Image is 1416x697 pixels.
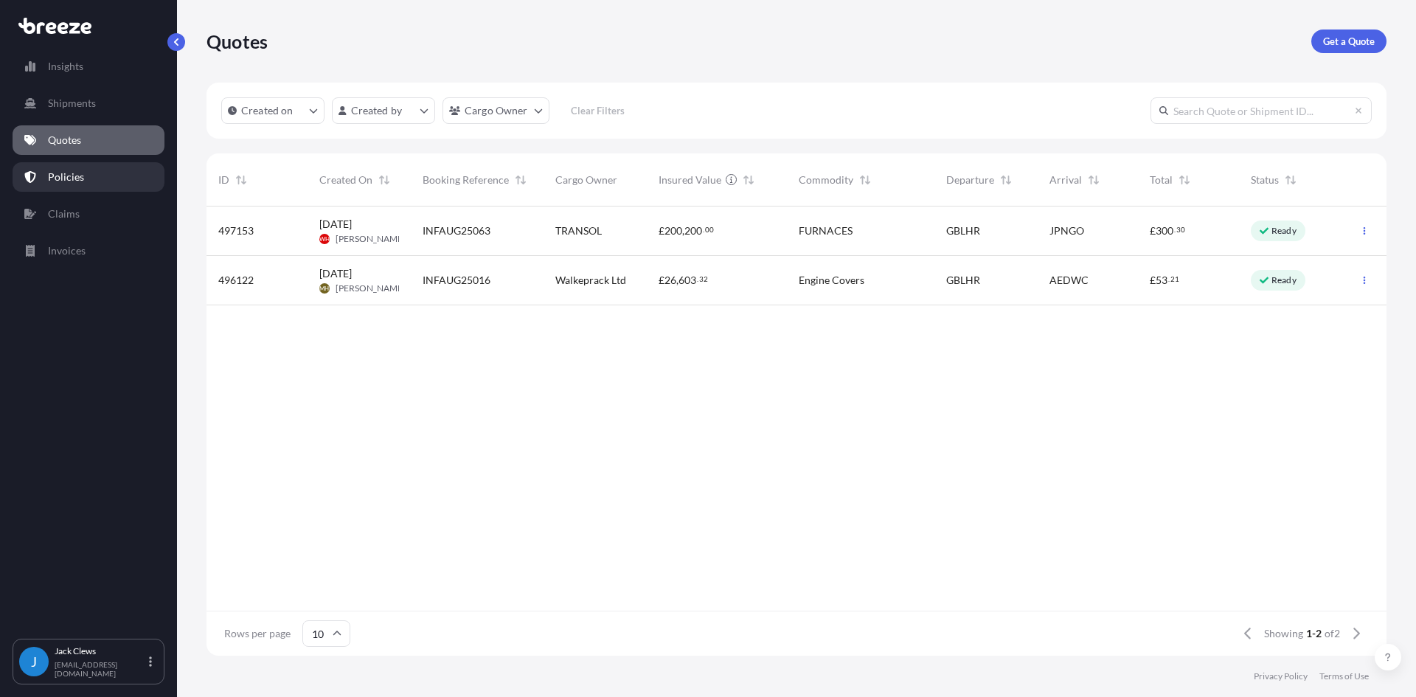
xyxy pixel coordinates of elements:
a: Claims [13,199,164,229]
p: Jack Clews [55,645,146,657]
span: MH [319,281,329,296]
span: INFAUG25063 [423,223,490,238]
span: ID [218,173,229,187]
button: Sort [1085,171,1103,189]
p: Ready [1271,225,1297,237]
span: 603 [678,275,696,285]
span: Arrival [1049,173,1082,187]
span: £ [1150,226,1156,236]
span: . [1168,277,1170,282]
span: Insured Value [659,173,721,187]
span: 497153 [218,223,254,238]
span: 53 [1156,275,1167,285]
span: Booking Reference [423,173,509,187]
span: 21 [1170,277,1179,282]
span: of 2 [1325,626,1340,641]
button: Sort [1176,171,1193,189]
p: Cargo Owner [465,103,528,118]
span: 300 [1156,226,1173,236]
a: Terms of Use [1319,670,1369,682]
button: Sort [997,171,1015,189]
button: Clear Filters [557,99,639,122]
p: Created by [351,103,403,118]
p: Created on [241,103,294,118]
span: Showing [1264,626,1303,641]
button: Sort [375,171,393,189]
span: [PERSON_NAME] [336,282,406,294]
a: Insights [13,52,164,81]
span: . [703,227,704,232]
a: Get a Quote [1311,30,1386,53]
button: Sort [512,171,530,189]
span: [PERSON_NAME] [336,233,406,245]
span: Total [1150,173,1173,187]
a: Policies [13,162,164,192]
span: [DATE] [319,217,352,232]
span: Commodity [799,173,853,187]
span: JPNGO [1049,223,1084,238]
span: 496122 [218,273,254,288]
span: 32 [699,277,708,282]
span: 200 [664,226,682,236]
p: Invoices [48,243,86,258]
input: Search Quote or Shipment ID... [1150,97,1372,124]
span: . [1174,227,1176,232]
span: [DATE] [319,266,352,281]
a: Invoices [13,236,164,266]
span: Rows per page [224,626,291,641]
p: Ready [1271,274,1297,286]
span: Created On [319,173,372,187]
p: [EMAIL_ADDRESS][DOMAIN_NAME] [55,660,146,678]
span: J [31,654,37,669]
button: createdOn Filter options [221,97,324,124]
span: Walkeprack Ltd [555,273,626,288]
button: Sort [232,171,250,189]
p: Shipments [48,96,96,111]
p: Clear Filters [571,103,625,118]
button: Sort [740,171,757,189]
span: 200 [684,226,702,236]
button: cargoOwner Filter options [442,97,549,124]
span: TRANSOL [555,223,602,238]
span: Status [1251,173,1279,187]
p: Claims [48,207,80,221]
a: Privacy Policy [1254,670,1308,682]
span: £ [659,226,664,236]
span: Cargo Owner [555,173,617,187]
span: £ [659,275,664,285]
button: createdBy Filter options [332,97,435,124]
p: Quotes [48,133,81,148]
p: Quotes [206,30,268,53]
span: 00 [705,227,714,232]
span: , [682,226,684,236]
span: , [676,275,678,285]
span: 30 [1176,227,1185,232]
span: GBLHR [946,273,980,288]
p: Insights [48,59,83,74]
span: 26 [664,275,676,285]
span: FURNACES [799,223,853,238]
span: WH [319,232,330,246]
p: Get a Quote [1323,34,1375,49]
a: Quotes [13,125,164,155]
span: 1-2 [1306,626,1322,641]
span: £ [1150,275,1156,285]
span: Departure [946,173,994,187]
button: Sort [856,171,874,189]
p: Policies [48,170,84,184]
span: AEDWC [1049,273,1089,288]
span: GBLHR [946,223,980,238]
span: INFAUG25016 [423,273,490,288]
span: . [697,277,698,282]
a: Shipments [13,89,164,118]
button: Sort [1282,171,1299,189]
span: Engine Covers [799,273,864,288]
